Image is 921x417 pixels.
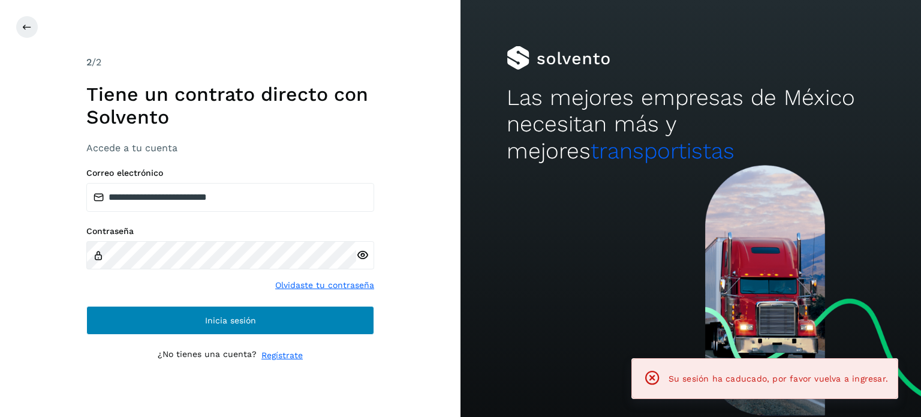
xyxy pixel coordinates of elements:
p: ¿No tienes una cuenta? [158,349,257,362]
h3: Accede a tu cuenta [86,142,374,154]
span: 2 [86,56,92,68]
h1: Tiene un contrato directo con Solvento [86,83,374,129]
span: transportistas [591,138,735,164]
span: Su sesión ha caducado, por favor vuelva a ingresar. [669,374,888,383]
span: Inicia sesión [205,316,256,325]
div: /2 [86,55,374,70]
h2: Las mejores empresas de México necesitan más y mejores [507,85,875,164]
a: Olvidaste tu contraseña [275,279,374,292]
button: Inicia sesión [86,306,374,335]
label: Correo electrónico [86,168,374,178]
a: Regístrate [261,349,303,362]
label: Contraseña [86,226,374,236]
